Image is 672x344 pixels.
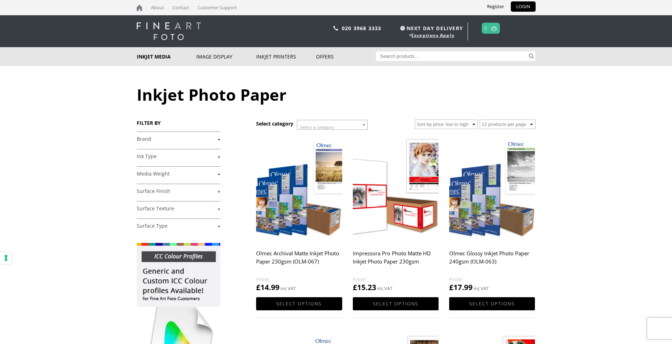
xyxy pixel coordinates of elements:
select: Shop order [415,120,478,129]
h4: Media Weight [137,166,220,181]
input: Search products… [376,51,527,61]
h4: Brand [137,132,220,146]
img: Impressora Pro Photo Matte HD Inkjet Photo Paper 230gsm [353,135,439,242]
a: + [137,205,220,212]
a: + [137,188,220,195]
a: Olmec Glossy Inkjet Photo Paper 240gsm (OLM-063) £17.99 [449,135,535,293]
span: £ [449,282,453,292]
h2: Olmec Glossy Inkjet Photo Paper 240gsm (OLM-063) [449,247,535,275]
a: + [137,153,220,160]
a: + [137,171,220,177]
bdi: 17.99 [449,282,473,292]
h4: Ink Type [137,149,220,163]
a: Offers [316,47,376,66]
a: + [137,223,220,229]
h2: Olmec Archival Matte Inkjet Photo Paper 230gsm (OLM-067) [256,247,342,275]
a: Select options for “Olmec Glossy Inkjet Photo Paper 240gsm (OLM-063)” [449,297,535,310]
bdi: 14.99 [256,282,279,292]
h3: FILTER BY [137,120,220,126]
a: Image Display [196,47,256,66]
span: NEXT DAY DELIVERY [399,24,463,32]
h4: Surface Texture [137,201,220,215]
a: Exceptions Apply [411,32,454,38]
h4: Surface Finish [137,184,220,198]
a: Olmec Archival Matte Inkjet Photo Paper 230gsm (OLM-067) £14.99 [256,135,342,293]
img: basket.svg [491,26,497,30]
h2: Impressora Pro Photo Matte HD Inkjet Photo Paper 230gsm [353,247,439,275]
a: LOGIN [511,1,536,12]
img: phone.svg [333,26,338,30]
a: Inkjet Media [137,47,197,66]
a: Inkjet Printers [256,47,316,66]
a: Register [482,1,509,12]
bdi: 15.23 [353,282,376,292]
a: 0 [484,23,487,33]
a: + [137,136,220,143]
h3: Select category [256,120,293,127]
img: Olmec Glossy Inkjet Photo Paper 240gsm (OLM-063) [449,135,535,242]
img: time.svg [400,26,405,30]
a: Select options for “Olmec Archival Matte Inkjet Photo Paper 230gsm (OLM-067)” [256,297,342,310]
h4: Surface Type [137,218,220,233]
button: Search [527,51,536,61]
a: 020 3968 3333 [342,25,382,32]
span: Select a category [300,124,334,130]
a: Impressora Pro Photo Matte HD Inkjet Photo Paper 230gsm £15.23 [353,135,439,293]
img: logo-white.svg [137,22,201,40]
img: Olmec Archival Matte Inkjet Photo Paper 230gsm (OLM-067) [256,135,342,242]
h1: Inkjet Photo Paper [137,84,536,105]
span: £ [256,282,260,292]
a: Select options for “Impressora Pro Photo Matte HD Inkjet Photo Paper 230gsm” [353,297,439,310]
span: £ [353,282,357,292]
